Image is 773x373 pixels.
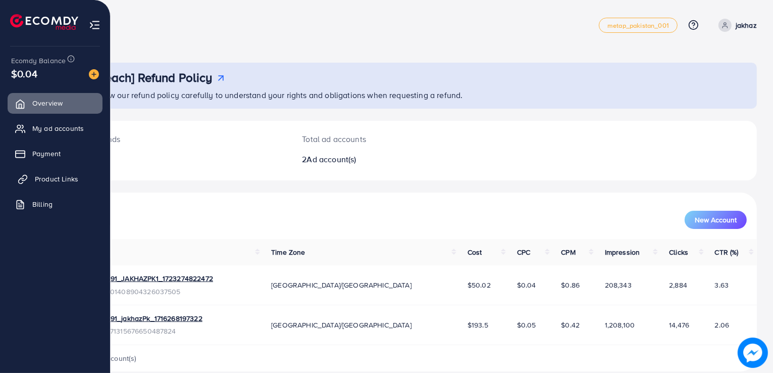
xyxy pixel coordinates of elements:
[685,211,747,229] button: New Account
[561,320,580,330] span: $0.42
[69,149,278,168] h2: $0
[32,98,63,108] span: Overview
[736,19,757,31] p: jakhaz
[92,326,202,336] span: ID: 7371315676650487824
[715,320,730,330] span: 2.06
[468,320,488,330] span: $193.5
[8,118,102,138] a: My ad accounts
[92,273,213,284] a: 1010591_JAKHAZPK1_1723274822472
[738,338,768,368] img: image
[8,169,102,189] a: Product Links
[715,247,739,257] span: CTR (%)
[92,313,202,323] a: 1010591_jakhazPk_1716268197322
[8,194,102,214] a: Billing
[669,320,689,330] span: 14,476
[271,320,411,330] span: [GEOGRAPHIC_DATA]/[GEOGRAPHIC_DATA]
[714,19,757,32] a: jakhaz
[605,320,635,330] span: 1,208,100
[8,144,102,164] a: Payment
[468,247,482,257] span: Cost
[89,69,99,79] img: image
[92,287,213,297] span: ID: 7401408904326037505
[599,18,678,33] a: metap_pakistan_001
[669,247,688,257] span: Clicks
[271,247,305,257] span: Time Zone
[10,14,78,30] img: logo
[605,247,640,257] span: Impression
[517,320,536,330] span: $0.05
[35,174,78,184] span: Product Links
[302,155,453,164] h2: 2
[32,123,84,133] span: My ad accounts
[79,70,213,85] h3: [AdReach] Refund Policy
[69,133,278,145] p: [DATE] spends
[271,280,411,290] span: [GEOGRAPHIC_DATA]/[GEOGRAPHIC_DATA]
[65,89,751,101] p: Please review our refund policy carefully to understand your rights and obligations when requesti...
[517,280,536,290] span: $0.04
[302,133,453,145] p: Total ad accounts
[695,216,737,223] span: New Account
[669,280,687,290] span: 2,884
[468,280,491,290] span: $50.02
[605,280,632,290] span: 208,343
[517,247,530,257] span: CPC
[307,154,356,165] span: Ad account(s)
[11,56,66,66] span: Ecomdy Balance
[8,93,102,113] a: Overview
[11,66,37,81] span: $0.04
[32,199,53,209] span: Billing
[561,247,575,257] span: CPM
[607,22,669,29] span: metap_pakistan_001
[32,149,61,159] span: Payment
[561,280,580,290] span: $0.86
[715,280,729,290] span: 3.63
[89,19,100,31] img: menu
